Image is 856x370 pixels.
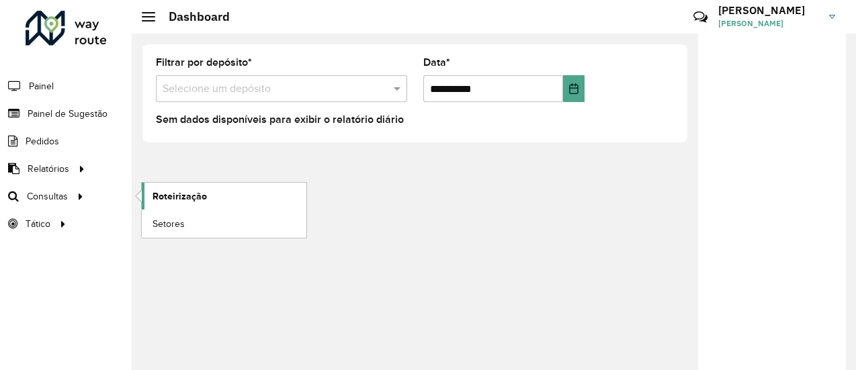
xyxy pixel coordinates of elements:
[156,111,404,128] label: Sem dados disponíveis para exibir o relatório diário
[142,183,306,210] a: Roteirização
[142,210,306,237] a: Setores
[156,54,252,71] label: Filtrar por depósito
[563,75,585,102] button: Choose Date
[153,217,185,231] span: Setores
[718,4,819,17] h3: [PERSON_NAME]
[718,17,819,30] span: [PERSON_NAME]
[26,217,50,231] span: Tático
[29,79,54,93] span: Painel
[28,107,108,121] span: Painel de Sugestão
[27,189,68,203] span: Consultas
[28,162,69,176] span: Relatórios
[686,3,715,32] a: Contato Rápido
[26,134,59,148] span: Pedidos
[155,9,230,24] h2: Dashboard
[153,189,207,203] span: Roteirização
[423,54,450,71] label: Data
